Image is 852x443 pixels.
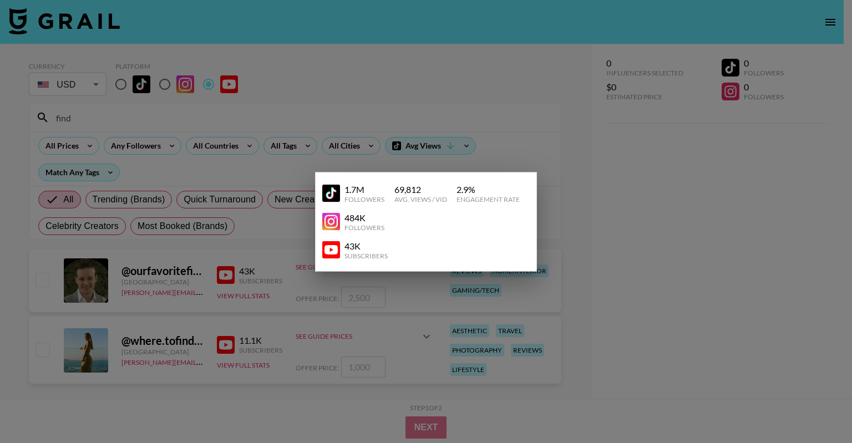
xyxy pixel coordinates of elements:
div: Avg. Views / Vid [394,195,447,203]
div: 43K [344,240,388,251]
div: Followers [344,195,384,203]
div: Engagement Rate [457,195,520,203]
img: YouTube [322,241,340,259]
div: Followers [344,223,384,231]
div: Subscribers [344,251,388,259]
div: 484K [344,212,384,223]
div: 1.7M [344,184,384,195]
div: 69,812 [394,184,447,195]
div: 2.9 % [457,184,520,195]
img: YouTube [322,213,340,231]
img: YouTube [322,185,340,202]
iframe: Drift Widget Chat Controller [797,388,839,430]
